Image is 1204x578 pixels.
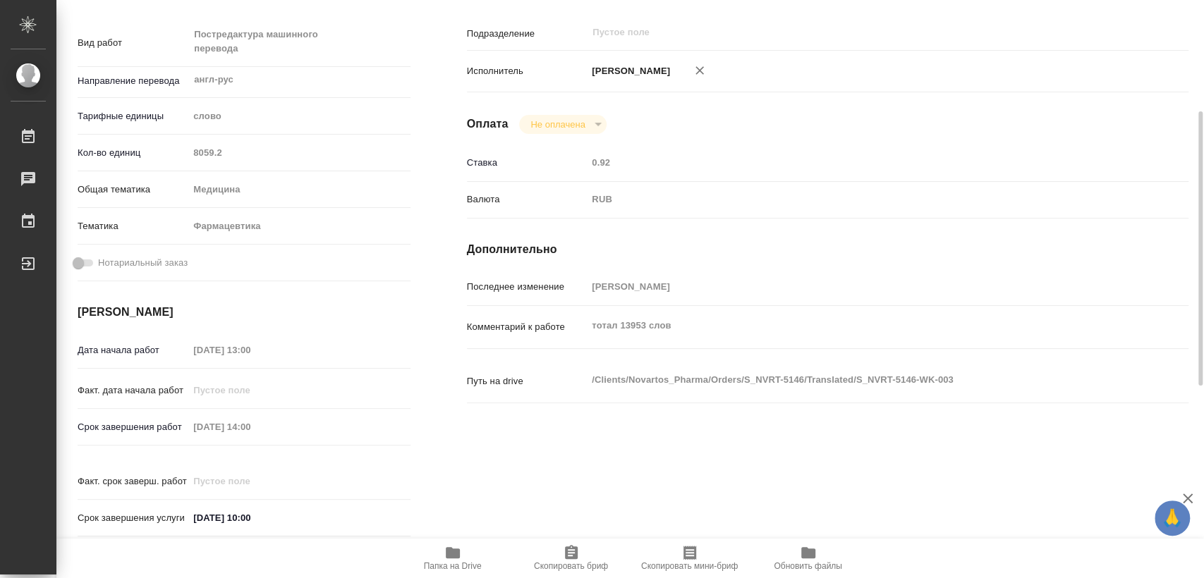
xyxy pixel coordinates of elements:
div: Медицина [188,178,410,202]
div: Не оплачена [519,115,606,134]
button: Удалить исполнителя [684,55,715,86]
h4: Оплата [467,116,509,133]
input: Пустое поле [587,152,1128,173]
input: Пустое поле [188,142,410,163]
span: Нотариальный заказ [98,256,188,270]
p: Дата начала работ [78,343,188,357]
p: Срок завершения работ [78,420,188,434]
p: Валюта [467,192,588,207]
input: Пустое поле [587,276,1128,297]
span: Скопировать бриф [534,561,608,571]
p: Подразделение [467,27,588,41]
p: Исполнитель [467,64,588,78]
button: Папка на Drive [394,539,512,578]
button: Обновить файлы [749,539,868,578]
p: [PERSON_NAME] [587,64,670,78]
button: Скопировать бриф [512,539,631,578]
span: 🙏 [1160,503,1184,533]
p: Направление перевода [78,74,188,88]
button: 🙏 [1155,500,1190,536]
p: Комментарий к работе [467,320,588,334]
input: Пустое поле [591,24,1095,41]
p: Путь на drive [467,374,588,388]
div: Фармацевтика [188,214,410,238]
span: Обновить файлы [774,561,842,571]
button: Не оплачена [526,118,589,130]
button: Скопировать мини-бриф [631,539,749,578]
p: Кол-во единиц [78,146,188,160]
div: RUB [587,187,1128,211]
p: Общая тематика [78,183,188,197]
p: Факт. срок заверш. работ [78,474,188,488]
span: Папка на Drive [424,561,482,571]
p: Факт. дата начала работ [78,383,188,398]
p: Тематика [78,219,188,233]
p: Срок завершения услуги [78,511,188,525]
p: Тарифные единицы [78,109,188,123]
p: Вид работ [78,36,188,50]
textarea: тотал 13953 слов [587,314,1128,338]
p: Ставка [467,156,588,170]
div: слово [188,104,410,128]
textarea: /Clients/Novartos_Pharma/Orders/S_NVRT-5146/Translated/S_NVRT-5146-WK-003 [587,368,1128,392]
input: Пустое поле [188,380,312,400]
h4: Дополнительно [467,241,1188,258]
span: Скопировать мини-бриф [641,561,738,571]
input: ✎ Введи что-нибудь [188,508,312,528]
h4: [PERSON_NAME] [78,304,411,321]
p: Последнее изменение [467,280,588,294]
input: Пустое поле [188,417,312,437]
input: Пустое поле [188,340,312,360]
input: Пустое поле [188,471,312,491]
